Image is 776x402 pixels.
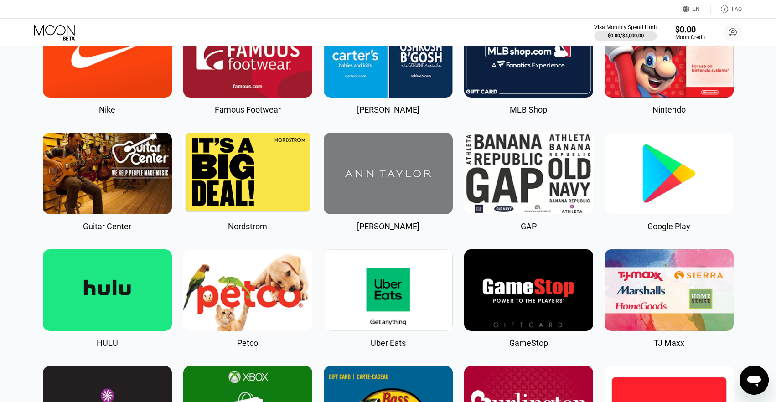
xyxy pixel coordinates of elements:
div: Guitar Center [83,222,131,231]
div: $0.00 [675,25,705,34]
div: MLB Shop [510,105,547,114]
div: FAQ [732,6,742,12]
iframe: Button to launch messaging window, conversation in progress [740,366,769,395]
div: TJ Maxx [654,338,684,348]
div: FAQ [711,5,742,14]
div: [PERSON_NAME] [357,105,419,114]
div: Famous Footwear [215,105,281,114]
div: GameStop [509,338,548,348]
div: $0.00Moon Credit [675,25,705,41]
div: Uber Eats [371,338,406,348]
div: Moon Credit [675,34,705,41]
div: Nintendo [652,105,686,114]
div: Visa Monthly Spend Limit [594,24,657,31]
div: $0.00 / $4,000.00 [608,33,644,39]
div: GAP [521,222,537,231]
div: HULU [97,338,118,348]
div: EN [683,5,711,14]
div: Nordstrom [228,222,267,231]
div: EN [693,6,700,12]
div: [PERSON_NAME] [357,222,419,231]
div: Petco [237,338,258,348]
div: Visa Monthly Spend Limit$0.00/$4,000.00 [594,24,657,41]
div: Nike [99,105,115,114]
div: Google Play [647,222,690,231]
